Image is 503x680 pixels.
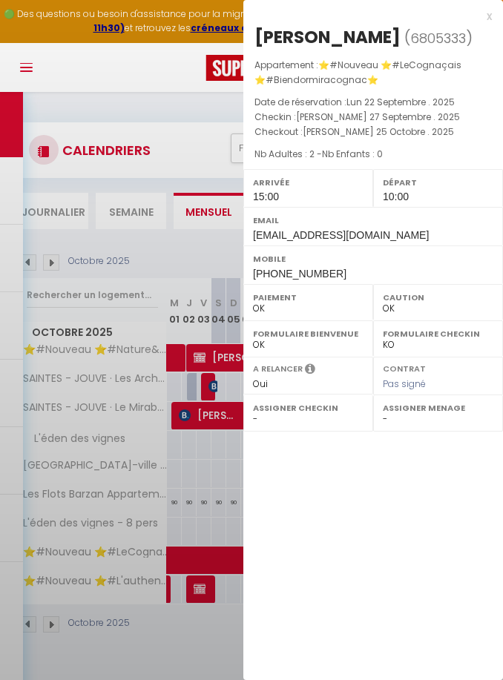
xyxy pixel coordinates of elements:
[383,363,426,372] label: Contrat
[253,213,493,228] label: Email
[253,400,364,415] label: Assigner Checkin
[383,326,493,341] label: Formulaire Checkin
[383,400,493,415] label: Assigner Menage
[253,191,279,202] span: 15:00
[303,125,454,138] span: [PERSON_NAME] 25 Octobre . 2025
[383,290,493,305] label: Caution
[254,95,492,110] p: Date de réservation :
[346,96,455,108] span: Lun 22 Septembre . 2025
[254,58,492,88] p: Appartement :
[253,229,429,241] span: [EMAIL_ADDRESS][DOMAIN_NAME]
[253,290,364,305] label: Paiement
[305,363,315,379] i: Sélectionner OUI si vous souhaiter envoyer les séquences de messages post-checkout
[254,25,401,49] div: [PERSON_NAME]
[253,363,303,375] label: A relancer
[253,251,493,266] label: Mobile
[404,27,473,48] span: ( )
[253,268,346,280] span: [PHONE_NUMBER]
[243,7,492,25] div: x
[254,125,492,139] p: Checkout :
[254,148,383,160] span: Nb Adultes : 2 -
[383,175,493,190] label: Départ
[254,110,492,125] p: Checkin :
[253,326,364,341] label: Formulaire Bienvenue
[254,59,461,86] span: ⭐️#Nouveau ⭐️#LeCognaçais ⭐️#Biendormiracognac⭐️
[322,148,383,160] span: Nb Enfants : 0
[410,29,466,47] span: 6805333
[383,191,409,202] span: 10:00
[253,175,364,190] label: Arrivée
[383,377,426,390] span: Pas signé
[296,110,460,123] span: [PERSON_NAME] 27 Septembre . 2025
